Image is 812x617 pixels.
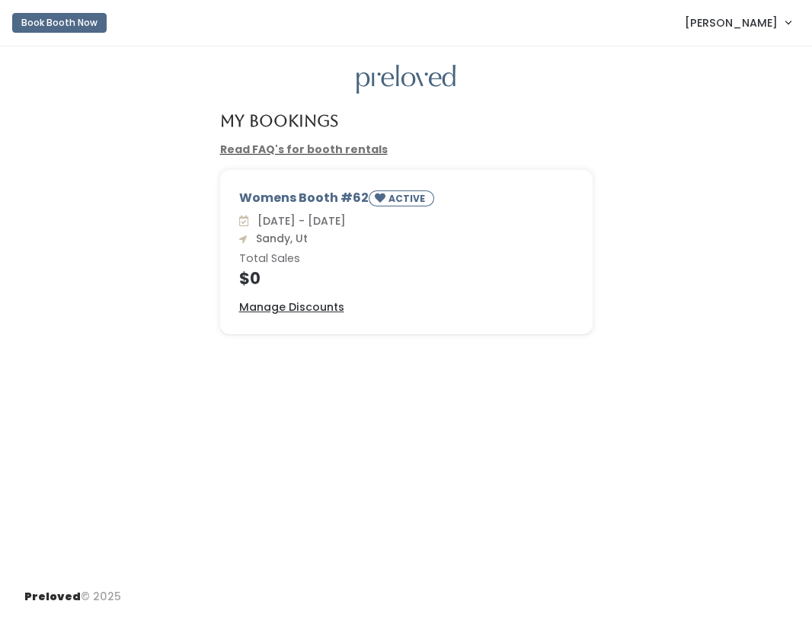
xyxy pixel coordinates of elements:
[670,6,806,39] a: [PERSON_NAME]
[239,189,574,213] div: Womens Booth #62
[356,65,456,94] img: preloved logo
[12,6,107,40] a: Book Booth Now
[220,112,338,129] h4: My Bookings
[239,253,574,265] h6: Total Sales
[250,231,308,246] span: Sandy, Ut
[12,13,107,33] button: Book Booth Now
[685,14,778,31] span: [PERSON_NAME]
[251,213,346,229] span: [DATE] - [DATE]
[220,142,388,157] a: Read FAQ's for booth rentals
[239,299,344,315] a: Manage Discounts
[24,589,81,604] span: Preloved
[24,577,121,605] div: © 2025
[239,299,344,315] u: Manage Discounts
[388,192,428,205] small: ACTIVE
[239,270,574,287] h4: $0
